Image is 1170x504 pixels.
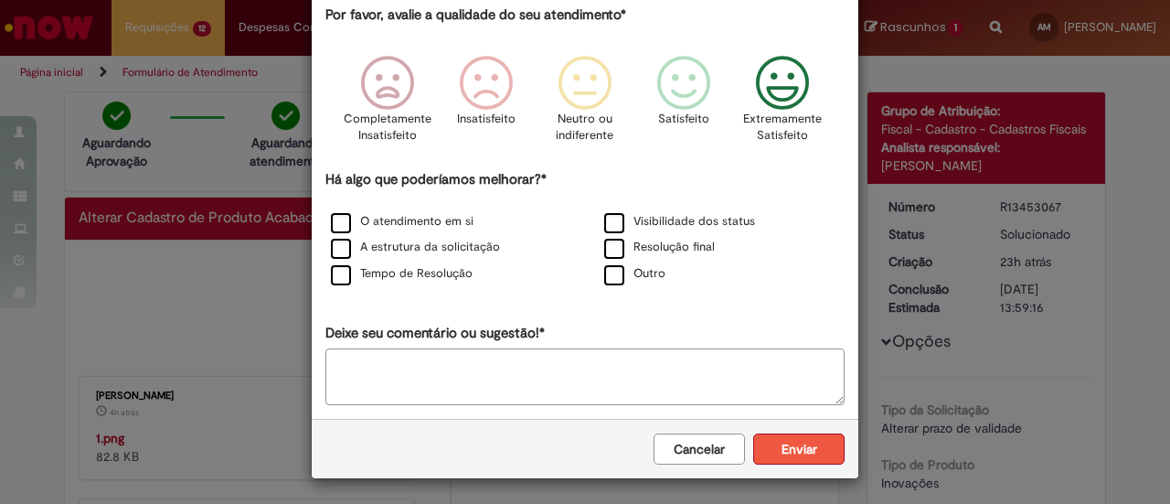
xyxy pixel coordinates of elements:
[325,324,545,343] label: Deixe seu comentário ou sugestão!*
[457,111,516,128] p: Insatisfeito
[325,5,626,25] label: Por favor, avalie a qualidade do seu atendimento*
[753,434,845,465] button: Enviar
[331,213,473,231] label: O atendimento em si
[658,111,709,128] p: Satisfeito
[331,239,500,256] label: A estrutura da solicitação
[331,265,473,283] label: Tempo de Resolução
[344,111,431,145] p: Completamente Insatisfeito
[604,213,755,231] label: Visibilidade dos status
[743,111,822,145] p: Extremamente Satisfeito
[604,265,665,283] label: Outro
[538,42,632,167] div: Neutro ou indiferente
[340,42,433,167] div: Completamente Insatisfeito
[637,42,730,167] div: Satisfeito
[440,42,533,167] div: Insatisfeito
[325,170,845,288] div: Há algo que poderíamos melhorar?*
[604,239,715,256] label: Resolução final
[654,434,745,465] button: Cancelar
[736,42,829,167] div: Extremamente Satisfeito
[552,111,618,145] p: Neutro ou indiferente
